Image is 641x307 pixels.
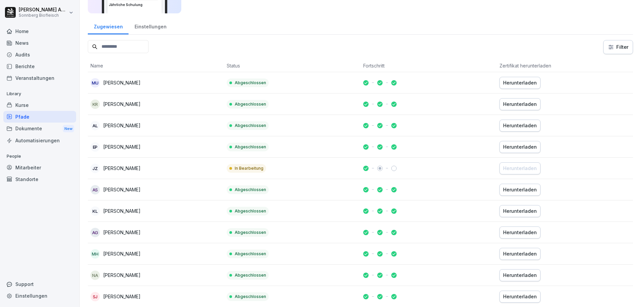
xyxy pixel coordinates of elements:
[103,293,141,300] p: [PERSON_NAME]
[3,25,76,37] a: Home
[604,40,633,54] button: Filter
[3,278,76,290] div: Support
[499,98,541,110] button: Herunterladen
[103,101,141,108] p: [PERSON_NAME]
[235,208,266,214] p: Abgeschlossen
[90,100,100,109] div: KR
[3,60,76,72] a: Berichte
[503,293,537,300] div: Herunterladen
[103,207,141,214] p: [PERSON_NAME]
[499,162,541,174] button: Herunterladen
[3,162,76,173] a: Mitarbeiter
[235,165,263,171] p: In Bearbeitung
[503,122,537,129] div: Herunterladen
[3,111,76,123] a: Pfade
[3,135,76,146] a: Automatisierungen
[90,121,100,130] div: AL
[90,206,100,216] div: KL
[503,186,537,193] div: Herunterladen
[503,101,537,108] div: Herunterladen
[3,49,76,60] a: Audits
[103,272,141,279] p: [PERSON_NAME]
[129,17,172,34] a: Einstellungen
[499,184,541,196] button: Herunterladen
[499,226,541,239] button: Herunterladen
[499,141,541,153] button: Herunterladen
[103,122,141,129] p: [PERSON_NAME]
[103,229,141,236] p: [PERSON_NAME]
[3,123,76,135] a: DokumenteNew
[88,59,224,72] th: Name
[90,164,100,173] div: JZ
[235,229,266,236] p: Abgeschlossen
[90,228,100,237] div: AG
[103,250,141,257] p: [PERSON_NAME]
[235,101,266,107] p: Abgeschlossen
[235,272,266,278] p: Abgeschlossen
[503,250,537,258] div: Herunterladen
[235,144,266,150] p: Abgeschlossen
[224,59,360,72] th: Status
[90,249,100,259] div: MH
[503,165,537,172] div: Herunterladen
[90,78,100,88] div: MU
[235,294,266,300] p: Abgeschlossen
[103,79,141,86] p: [PERSON_NAME]
[497,59,633,72] th: Zertifikat herunterladen
[235,187,266,193] p: Abgeschlossen
[235,251,266,257] p: Abgeschlossen
[3,123,76,135] div: Dokumente
[90,271,100,280] div: NA
[19,7,67,13] p: [PERSON_NAME] Anibas
[3,173,76,185] a: Standorte
[19,13,67,18] p: Sonnberg Biofleisch
[90,185,100,194] div: AS
[503,207,537,215] div: Herunterladen
[103,165,141,172] p: [PERSON_NAME]
[3,151,76,162] p: People
[608,44,629,50] div: Filter
[109,2,160,7] h3: Jährliche Schulung
[499,120,541,132] button: Herunterladen
[235,123,266,129] p: Abgeschlossen
[90,142,100,152] div: EP
[503,143,537,151] div: Herunterladen
[3,99,76,111] a: Kurse
[3,290,76,302] a: Einstellungen
[3,72,76,84] a: Veranstaltungen
[88,17,129,34] a: Zugewiesen
[499,248,541,260] button: Herunterladen
[499,269,541,281] button: Herunterladen
[3,89,76,99] p: Library
[63,125,74,133] div: New
[503,79,537,87] div: Herunterladen
[90,292,100,301] div: SJ
[103,143,141,150] p: [PERSON_NAME]
[3,37,76,49] a: News
[499,77,541,89] button: Herunterladen
[103,186,141,193] p: [PERSON_NAME]
[503,229,537,236] div: Herunterladen
[499,291,541,303] button: Herunterladen
[361,59,497,72] th: Fortschritt
[499,205,541,217] button: Herunterladen
[503,272,537,279] div: Herunterladen
[235,80,266,86] p: Abgeschlossen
